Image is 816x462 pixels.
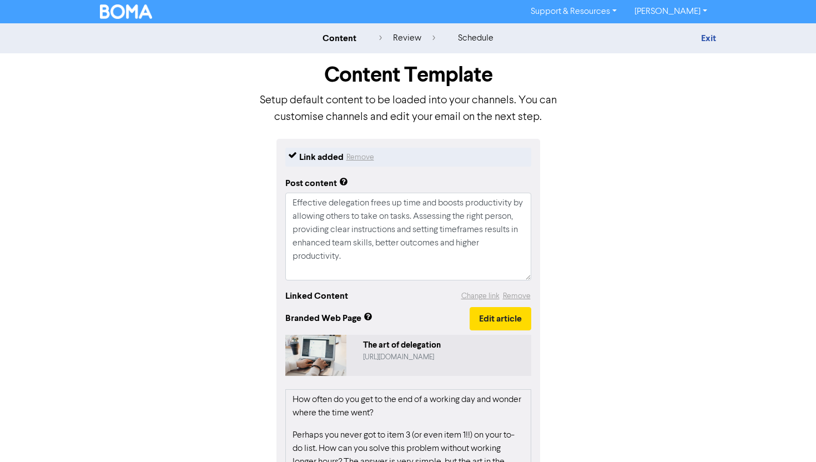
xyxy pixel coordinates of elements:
[379,32,435,45] div: review
[285,177,348,190] div: Post content
[285,312,470,325] span: Branded Web Page
[346,150,375,164] button: Remove
[502,290,531,303] button: Remove
[258,92,558,125] p: Setup default content to be loaded into your channels. You can customise channels and edit your e...
[285,289,348,303] div: Linked Content
[323,32,356,45] div: content
[293,393,524,420] p: How often do you get to the end of a working day and wonder where the time went?
[285,193,531,280] textarea: Effective delegation frees up time and boosts productivity by allowing others to take on tasks. A...
[458,32,493,45] div: schedule
[285,335,531,376] a: The art of delegation[URL][DOMAIN_NAME]
[100,4,152,19] img: BOMA Logo
[363,352,526,363] div: https://public2.bomamarketing.com/cp/0LVLxubaPRVBuImS0H5vg?sa=KvBBhoFw
[470,307,531,330] button: Edit article
[522,3,626,21] a: Support & Resources
[258,62,558,88] h1: Content Template
[626,3,716,21] a: [PERSON_NAME]
[760,409,816,462] iframe: Chat Widget
[461,290,500,303] button: Change link
[285,335,347,376] img: 0LVLxubaPRVBuImS0H5vg-delegation.jpg
[701,33,716,44] a: Exit
[363,339,526,352] div: The art of delegation
[299,150,344,164] div: Link added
